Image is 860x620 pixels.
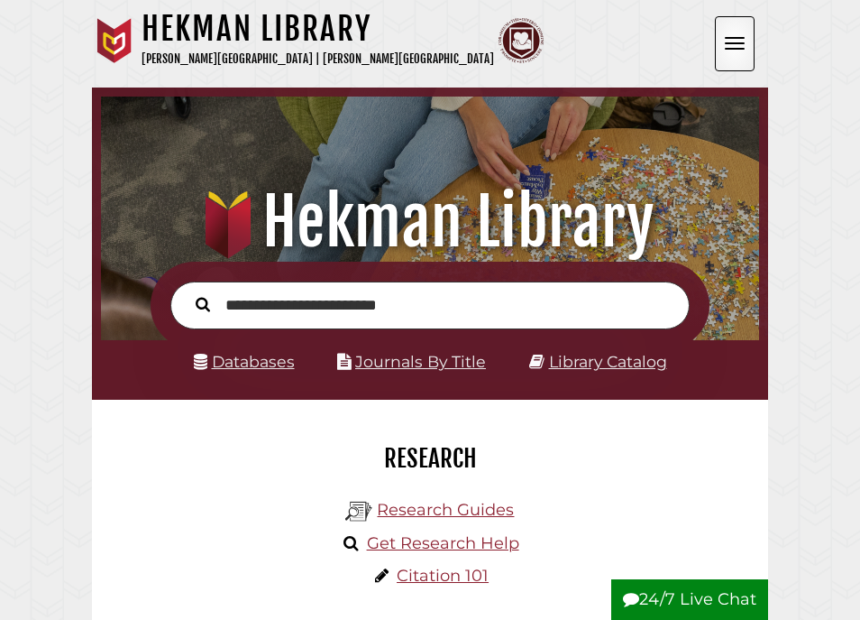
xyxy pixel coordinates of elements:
a: Journals By Title [355,352,486,371]
img: Calvin University [92,18,137,63]
a: Get Research Help [367,533,519,553]
a: Library Catalog [549,352,667,371]
a: Research Guides [377,500,514,520]
img: Hekman Library Logo [345,498,372,525]
button: Search [187,292,219,315]
p: [PERSON_NAME][GEOGRAPHIC_DATA] | [PERSON_NAME][GEOGRAPHIC_DATA] [142,49,494,69]
a: Databases [194,352,295,371]
img: Calvin Theological Seminary [499,18,544,63]
h1: Hekman Library [114,182,746,262]
h2: Research [105,443,755,474]
a: Citation 101 [397,566,489,586]
h1: Hekman Library [142,9,494,49]
button: Open the menu [715,16,755,71]
i: Search [196,297,210,313]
